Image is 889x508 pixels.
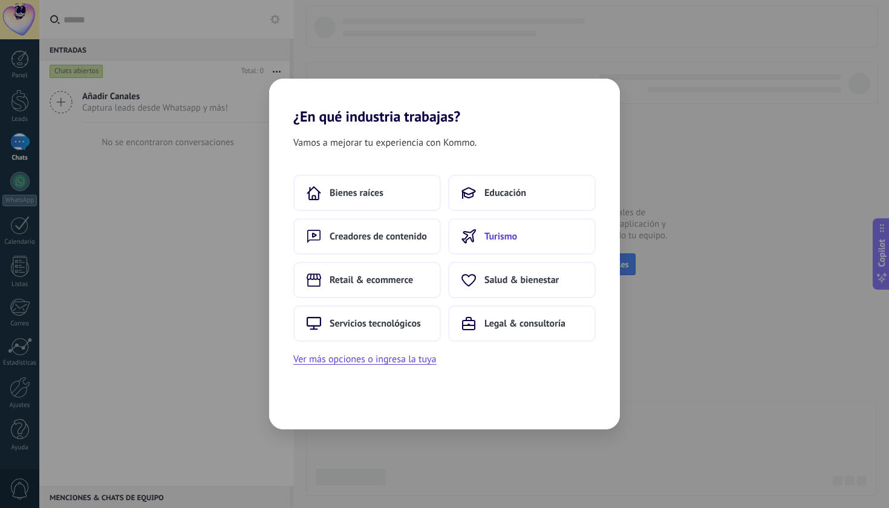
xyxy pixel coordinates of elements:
span: Creadores de contenido [330,230,427,243]
button: Salud & bienestar [448,262,596,298]
span: Bienes raíces [330,187,383,199]
span: Vamos a mejorar tu experiencia con Kommo. [293,135,477,151]
button: Ver más opciones o ingresa la tuya [293,351,436,367]
h2: ¿En qué industria trabajas? [269,79,620,125]
span: Salud & bienestar [484,274,559,286]
button: Turismo [448,218,596,255]
span: Educación [484,187,526,199]
span: Retail & ecommerce [330,274,413,286]
button: Legal & consultoría [448,305,596,342]
span: Servicios tecnológicos [330,317,421,330]
span: Legal & consultoría [484,317,565,330]
button: Creadores de contenido [293,218,441,255]
button: Educación [448,175,596,211]
button: Servicios tecnológicos [293,305,441,342]
button: Bienes raíces [293,175,441,211]
span: Turismo [484,230,517,243]
button: Retail & ecommerce [293,262,441,298]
